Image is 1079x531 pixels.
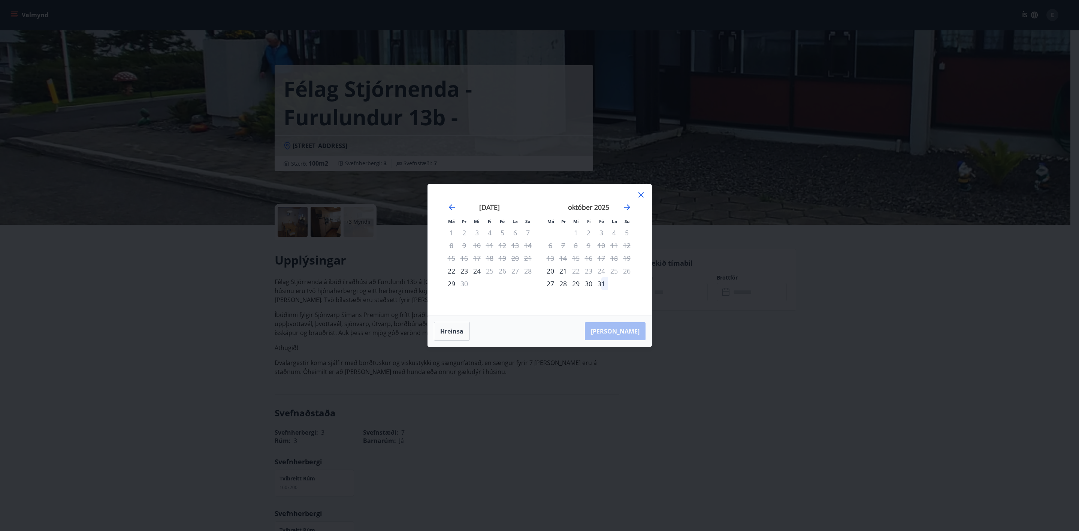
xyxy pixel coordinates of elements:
[500,218,505,224] small: Fö
[496,252,509,265] td: Not available. föstudagur, 19. september 2025
[582,252,595,265] td: Not available. fimmtudagur, 16. október 2025
[595,277,608,290] td: Choose föstudagur, 31. október 2025 as your check-in date. It’s available.
[582,226,595,239] td: Not available. fimmtudagur, 2. október 2025
[582,239,595,252] td: Not available. fimmtudagur, 9. október 2025
[608,239,620,252] td: Not available. laugardagur, 11. október 2025
[569,239,582,252] td: Not available. miðvikudagur, 8. október 2025
[522,226,534,239] td: Not available. sunnudagur, 7. september 2025
[488,218,492,224] small: Fi
[474,218,480,224] small: Mi
[582,265,595,277] td: Not available. fimmtudagur, 23. október 2025
[458,239,471,252] td: Not available. þriðjudagur, 9. september 2025
[471,226,483,239] td: Not available. miðvikudagur, 3. september 2025
[557,265,569,277] div: 21
[620,226,633,239] td: Not available. sunnudagur, 5. október 2025
[522,239,534,252] td: Not available. sunnudagur, 14. september 2025
[569,265,582,277] div: Aðeins útritun í boði
[483,265,496,277] div: Aðeins útritun í boði
[513,218,518,224] small: La
[458,277,471,290] td: Not available. þriðjudagur, 30. september 2025
[557,277,569,290] td: Choose þriðjudagur, 28. október 2025 as your check-in date. It’s available.
[458,252,471,265] td: Not available. þriðjudagur, 16. september 2025
[509,265,522,277] td: Not available. laugardagur, 27. september 2025
[544,277,557,290] td: Choose mánudagur, 27. október 2025 as your check-in date. It’s available.
[434,322,470,341] button: Hreinsa
[525,218,531,224] small: Su
[471,252,483,265] td: Not available. miðvikudagur, 17. september 2025
[483,239,496,252] td: Not available. fimmtudagur, 11. september 2025
[620,252,633,265] td: Not available. sunnudagur, 19. október 2025
[458,277,471,290] div: Aðeins útritun í boði
[544,265,557,277] div: Aðeins innritun í boði
[595,265,608,277] td: Not available. föstudagur, 24. október 2025
[561,218,566,224] small: Þr
[509,252,522,265] td: Not available. laugardagur, 20. september 2025
[509,239,522,252] td: Not available. laugardagur, 13. september 2025
[483,252,496,265] td: Not available. fimmtudagur, 18. september 2025
[582,277,595,290] td: Choose fimmtudagur, 30. október 2025 as your check-in date. It’s available.
[445,277,458,290] div: Aðeins innritun í boði
[445,265,458,277] div: Aðeins innritun í boði
[625,218,630,224] small: Su
[445,277,458,290] td: Choose mánudagur, 29. september 2025 as your check-in date. It’s available.
[522,265,534,277] td: Not available. sunnudagur, 28. september 2025
[496,265,509,277] td: Not available. föstudagur, 26. september 2025
[445,252,458,265] td: Not available. mánudagur, 15. september 2025
[445,265,458,277] td: Choose mánudagur, 22. september 2025 as your check-in date. It’s available.
[462,218,466,224] small: Þr
[445,226,458,239] td: Not available. mánudagur, 1. september 2025
[569,265,582,277] td: Not available. miðvikudagur, 22. október 2025
[479,203,500,212] strong: [DATE]
[612,218,617,224] small: La
[557,239,569,252] td: Not available. þriðjudagur, 7. október 2025
[599,218,604,224] small: Fö
[483,265,496,277] td: Not available. fimmtudagur, 25. september 2025
[557,252,569,265] td: Not available. þriðjudagur, 14. október 2025
[437,193,643,307] div: Calendar
[544,252,557,265] td: Not available. mánudagur, 13. október 2025
[544,265,557,277] td: Choose mánudagur, 20. október 2025 as your check-in date. It’s available.
[608,265,620,277] td: Not available. laugardagur, 25. október 2025
[544,239,557,252] td: Not available. mánudagur, 6. október 2025
[544,277,557,290] div: Aðeins innritun í boði
[458,226,471,239] td: Not available. þriðjudagur, 2. september 2025
[569,277,582,290] td: Choose miðvikudagur, 29. október 2025 as your check-in date. It’s available.
[447,203,456,212] div: Move backward to switch to the previous month.
[557,265,569,277] td: Choose þriðjudagur, 21. október 2025 as your check-in date. It’s available.
[595,239,608,252] td: Not available. föstudagur, 10. október 2025
[471,239,483,252] td: Not available. miðvikudagur, 10. september 2025
[569,226,582,239] td: Not available. miðvikudagur, 1. október 2025
[547,218,554,224] small: Má
[568,203,609,212] strong: október 2025
[483,226,496,239] td: Not available. fimmtudagur, 4. september 2025
[595,226,608,239] td: Not available. föstudagur, 3. október 2025
[496,239,509,252] td: Not available. föstudagur, 12. september 2025
[595,277,608,290] div: 31
[608,226,620,239] td: Not available. laugardagur, 4. október 2025
[620,265,633,277] td: Not available. sunnudagur, 26. október 2025
[608,252,620,265] td: Not available. laugardagur, 18. október 2025
[496,226,509,239] td: Not available. föstudagur, 5. september 2025
[509,226,522,239] td: Not available. laugardagur, 6. september 2025
[620,239,633,252] td: Not available. sunnudagur, 12. október 2025
[448,218,455,224] small: Má
[557,277,569,290] div: 28
[582,277,595,290] div: 30
[573,218,579,224] small: Mi
[522,252,534,265] td: Not available. sunnudagur, 21. september 2025
[595,252,608,265] td: Not available. föstudagur, 17. október 2025
[458,265,471,277] div: 23
[471,265,483,277] div: 24
[569,252,582,265] td: Not available. miðvikudagur, 15. október 2025
[458,265,471,277] td: Choose þriðjudagur, 23. september 2025 as your check-in date. It’s available.
[623,203,632,212] div: Move forward to switch to the next month.
[587,218,591,224] small: Fi
[569,277,582,290] div: 29
[445,239,458,252] td: Not available. mánudagur, 8. september 2025
[471,265,483,277] td: Choose miðvikudagur, 24. september 2025 as your check-in date. It’s available.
